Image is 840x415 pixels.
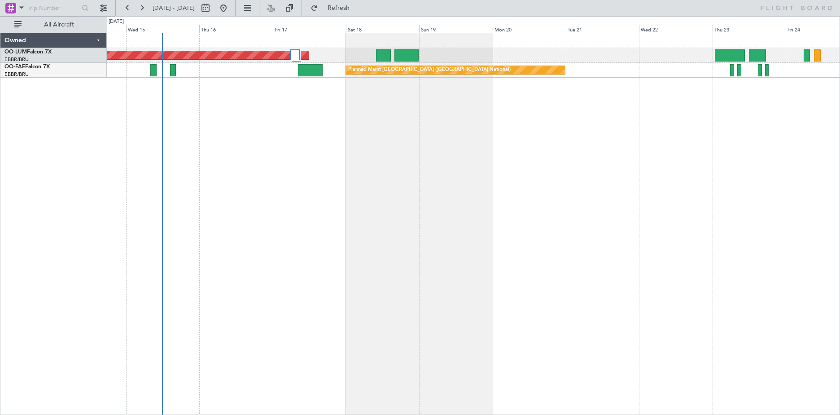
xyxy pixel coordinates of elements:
[639,25,712,33] div: Wed 22
[306,1,360,15] button: Refresh
[273,25,346,33] div: Fri 17
[4,71,29,78] a: EBBR/BRU
[109,18,124,26] div: [DATE]
[4,64,25,70] span: OO-FAE
[153,4,195,12] span: [DATE] - [DATE]
[4,56,29,63] a: EBBR/BRU
[566,25,639,33] div: Tue 21
[126,25,199,33] div: Wed 15
[10,18,97,32] button: All Aircraft
[348,63,511,77] div: Planned Maint [GEOGRAPHIC_DATA] ([GEOGRAPHIC_DATA] National)
[713,25,786,33] div: Thu 23
[27,1,79,15] input: Trip Number
[493,25,566,33] div: Mon 20
[419,25,492,33] div: Sun 19
[199,25,272,33] div: Thu 16
[4,64,50,70] a: OO-FAEFalcon 7X
[23,22,95,28] span: All Aircraft
[4,49,52,55] a: OO-LUMFalcon 7X
[346,25,419,33] div: Sat 18
[4,49,27,55] span: OO-LUM
[320,5,358,11] span: Refresh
